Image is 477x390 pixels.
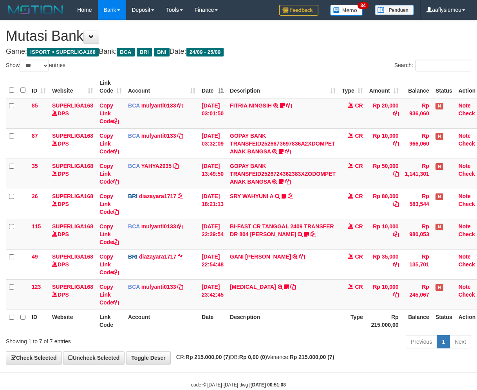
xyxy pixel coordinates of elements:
span: 85 [32,102,38,109]
a: Copy YAHYA2935 to clipboard [173,163,179,169]
strong: Rp 215.000,00 (7) [186,354,230,360]
input: Search: [416,60,471,71]
a: Note [459,133,471,139]
a: SUPERLIGA168 [52,284,93,290]
span: 115 [32,223,41,230]
a: Copy Link Code [99,102,119,124]
a: Toggle Descr [126,351,171,364]
a: mulyanti0133 [141,284,176,290]
a: Check [459,171,475,177]
td: Rp 10,000 [366,279,402,310]
span: 87 [32,133,38,139]
td: Rp 10,000 [366,128,402,159]
span: Has Note [435,193,443,200]
a: Note [459,163,471,169]
th: Website [49,310,96,332]
h1: Mutasi Bank [6,28,471,44]
a: Copy Rp 35,000 to clipboard [393,261,399,268]
a: SUPERLIGA168 [52,253,93,260]
h4: Game: Bank: Date: [6,48,471,56]
td: Rp 245,067 [402,279,432,310]
a: diazayara1717 [139,193,176,199]
a: mulyanti0133 [141,133,176,139]
a: Copy Rp 80,000 to clipboard [393,201,399,207]
a: mulyanti0133 [141,223,176,230]
td: Rp 50,000 [366,159,402,189]
a: Copy GOPAY BANK TRANSFEID2526724362383XZODOMPET ANAK BANGSA to clipboard [285,179,291,185]
a: Check [459,231,475,237]
td: Rp 80,000 [366,189,402,219]
span: BRI [128,193,137,199]
th: Description [227,310,339,332]
label: Show entries [6,60,65,71]
a: SUPERLIGA168 [52,223,93,230]
a: SRY WAHYUNI A [230,193,273,199]
a: YAHYA2935 [141,163,172,169]
div: Showing 1 to 7 of 7 entries [6,334,193,345]
a: GANI [PERSON_NAME] [230,253,291,260]
td: DPS [49,279,96,310]
img: MOTION_logo.png [6,4,65,16]
td: Rp 936,060 [402,98,432,129]
th: ID [29,310,49,332]
a: Copy Link Code [99,284,119,306]
a: Copy Link Code [99,133,119,155]
a: Previous [406,335,437,348]
a: GOPAY BANK TRANSFEID2526724362383XZODOMPET ANAK BANGSA [230,163,336,185]
a: SUPERLIGA168 [52,133,93,139]
td: Rp 35,000 [366,249,402,279]
th: Balance [402,310,432,332]
a: Copy GANI AGUS WIDO to clipboard [299,253,305,260]
span: CR [355,193,363,199]
td: [DATE] 23:42:45 [199,279,227,310]
a: Copy mulyanti0133 to clipboard [177,223,183,230]
td: Rp 135,701 [402,249,432,279]
th: Date: activate to sort column descending [199,76,227,98]
a: Copy mulyanti0133 to clipboard [177,284,183,290]
td: [DATE] 22:54:48 [199,249,227,279]
span: CR [355,102,363,109]
td: DPS [49,159,96,189]
th: Date [199,310,227,332]
td: [DATE] 03:32:09 [199,128,227,159]
a: SUPERLIGA168 [52,163,93,169]
span: Has Note [435,163,443,170]
img: panduan.png [375,5,414,15]
span: BRI [137,48,152,56]
span: 35 [32,163,38,169]
span: BCA [128,133,140,139]
span: BCA [128,163,140,169]
a: Note [459,223,471,230]
a: FITRIA NINGSIH [230,102,272,109]
a: Copy SRY WAHYUNI A to clipboard [288,193,293,199]
td: DPS [49,189,96,219]
a: Copy diazayara1717 to clipboard [178,253,183,260]
th: Rp 215.000,00 [366,310,402,332]
td: Rp 966,060 [402,128,432,159]
td: DPS [49,128,96,159]
a: diazayara1717 [139,253,176,260]
a: Copy Rp 10,000 to clipboard [393,231,399,237]
a: mulyanti0133 [141,102,176,109]
span: BCA [128,223,140,230]
a: Copy Link Code [99,253,119,275]
a: Copy YASMIN to clipboard [290,284,296,290]
span: BCA [128,102,140,109]
th: Website: activate to sort column ascending [49,76,96,98]
a: Copy Rp 10,000 to clipboard [393,292,399,298]
th: Description: activate to sort column ascending [227,76,339,98]
td: [DATE] 18:21:13 [199,189,227,219]
span: CR [355,223,363,230]
img: Feedback.jpg [279,5,318,16]
a: Copy diazayara1717 to clipboard [178,193,183,199]
a: Note [459,253,471,260]
th: Account: activate to sort column ascending [125,76,199,98]
span: 24/09 - 25/09 [186,48,224,56]
td: Rp 20,000 [366,98,402,129]
span: CR [355,163,363,169]
a: Copy Link Code [99,163,119,185]
label: Search: [394,60,471,71]
span: 49 [32,253,38,260]
th: Status [432,76,455,98]
th: Link Code [96,310,125,332]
